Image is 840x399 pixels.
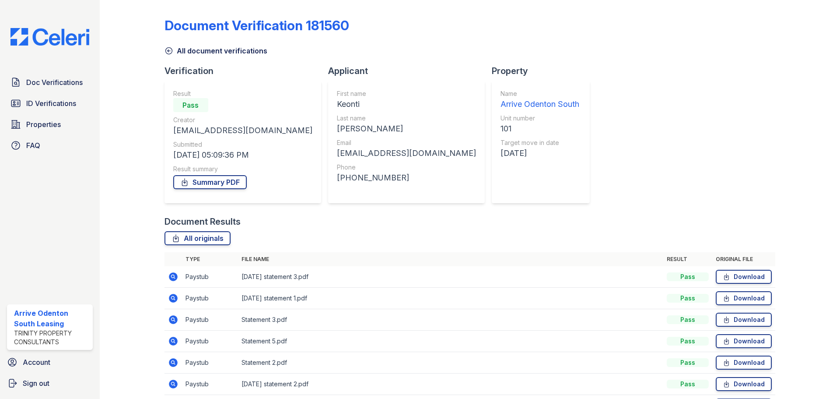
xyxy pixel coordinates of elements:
[182,309,238,331] td: Paystub
[23,378,49,388] span: Sign out
[182,288,238,309] td: Paystub
[3,353,96,371] a: Account
[500,89,579,98] div: Name
[238,252,663,266] th: File name
[3,374,96,392] a: Sign out
[716,291,772,305] a: Download
[238,266,663,288] td: [DATE] statement 3.pdf
[663,252,712,266] th: Result
[182,252,238,266] th: Type
[238,374,663,395] td: [DATE] statement 2.pdf
[238,288,663,309] td: [DATE] statement 1.pdf
[337,98,476,110] div: Keonti
[667,315,709,324] div: Pass
[173,89,312,98] div: Result
[500,147,579,159] div: [DATE]
[337,89,476,98] div: First name
[26,140,40,151] span: FAQ
[667,272,709,281] div: Pass
[26,77,83,88] span: Doc Verifications
[173,149,312,161] div: [DATE] 05:09:36 PM
[238,352,663,374] td: Statement 2.pdf
[500,138,579,147] div: Target move in date
[7,74,93,91] a: Doc Verifications
[337,114,476,123] div: Last name
[173,124,312,137] div: [EMAIL_ADDRESS][DOMAIN_NAME]
[500,89,579,110] a: Name Arrive Odenton South
[716,270,772,284] a: Download
[337,163,476,172] div: Phone
[7,116,93,133] a: Properties
[173,98,208,112] div: Pass
[182,331,238,352] td: Paystub
[238,331,663,352] td: Statement 5.pdf
[14,329,89,346] div: Trinity Property Consultants
[716,334,772,348] a: Download
[26,98,76,109] span: ID Verifications
[23,357,50,367] span: Account
[7,137,93,154] a: FAQ
[173,116,312,124] div: Creator
[667,380,709,388] div: Pass
[182,266,238,288] td: Paystub
[328,65,492,77] div: Applicant
[164,65,328,77] div: Verification
[712,252,775,266] th: Original file
[173,175,247,189] a: Summary PDF
[7,95,93,112] a: ID Verifications
[14,308,89,329] div: Arrive Odenton South Leasing
[182,374,238,395] td: Paystub
[26,119,61,130] span: Properties
[3,28,96,46] img: CE_Logo_Blue-a8612792a0a2168367f1c8372b55b34899dd931a85d93a1a3d3e32e68fde9ad4.png
[337,147,476,159] div: [EMAIL_ADDRESS][DOMAIN_NAME]
[173,165,312,173] div: Result summary
[716,313,772,327] a: Download
[667,358,709,367] div: Pass
[173,140,312,149] div: Submitted
[667,294,709,303] div: Pass
[337,138,476,147] div: Email
[238,309,663,331] td: Statement 3.pdf
[500,114,579,123] div: Unit number
[182,352,238,374] td: Paystub
[716,356,772,370] a: Download
[667,337,709,346] div: Pass
[164,231,231,245] a: All originals
[337,123,476,135] div: [PERSON_NAME]
[500,98,579,110] div: Arrive Odenton South
[164,215,241,228] div: Document Results
[492,65,597,77] div: Property
[500,123,579,135] div: 101
[164,46,267,56] a: All document verifications
[164,18,349,33] div: Document Verification 181560
[716,377,772,391] a: Download
[337,172,476,184] div: [PHONE_NUMBER]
